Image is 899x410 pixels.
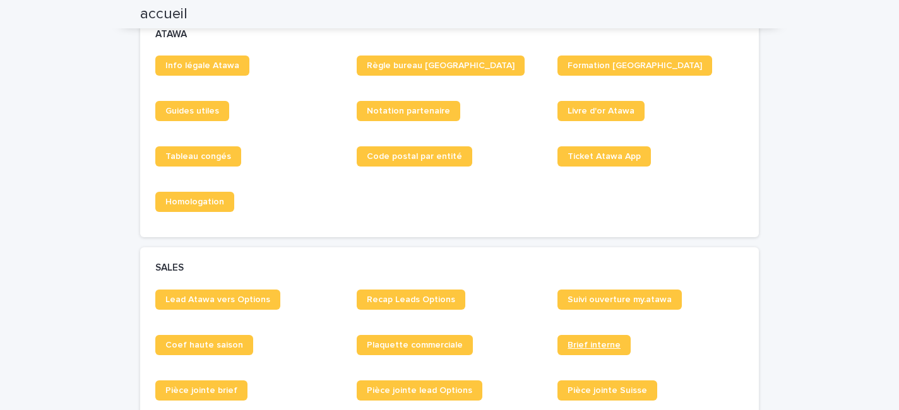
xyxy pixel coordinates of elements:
span: Recap Leads Options [367,295,455,304]
a: Homologation [155,192,234,212]
span: Plaquette commerciale [367,341,463,349]
span: Règle bureau [GEOGRAPHIC_DATA] [367,61,515,70]
a: Pièce jointe lead Options [357,380,482,401]
span: Homologation [165,197,224,206]
span: Info légale Atawa [165,61,239,70]
span: Code postal par entité [367,152,462,161]
span: Pièce jointe lead Options [367,386,472,395]
a: Plaquette commerciale [357,335,473,355]
span: Ticket Atawa App [568,152,641,161]
span: Formation [GEOGRAPHIC_DATA] [568,61,702,70]
a: Notation partenaire [357,101,460,121]
a: Règle bureau [GEOGRAPHIC_DATA] [357,56,525,76]
span: Notation partenaire [367,107,450,115]
a: Livre d'or Atawa [557,101,645,121]
a: Formation [GEOGRAPHIC_DATA] [557,56,712,76]
span: Coef haute saison [165,341,243,349]
a: Tableau congés [155,146,241,167]
a: Info légale Atawa [155,56,249,76]
a: Pièce jointe brief [155,380,247,401]
a: Brief interne [557,335,631,355]
span: Guides utiles [165,107,219,115]
a: Ticket Atawa App [557,146,651,167]
span: Livre d'or Atawa [568,107,634,115]
a: Coef haute saison [155,335,253,355]
a: Lead Atawa vers Options [155,290,280,310]
span: Pièce jointe Suisse [568,386,647,395]
h2: SALES [155,262,184,274]
span: Brief interne [568,341,621,349]
h2: ATAWA [155,29,187,40]
a: Code postal par entité [357,146,472,167]
a: Recap Leads Options [357,290,465,310]
span: Suivi ouverture my.atawa [568,295,672,304]
a: Pièce jointe Suisse [557,380,657,401]
h2: accueil [140,5,188,23]
span: Pièce jointe brief [165,386,237,395]
span: Tableau congés [165,152,231,161]
span: Lead Atawa vers Options [165,295,270,304]
a: Guides utiles [155,101,229,121]
a: Suivi ouverture my.atawa [557,290,682,310]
